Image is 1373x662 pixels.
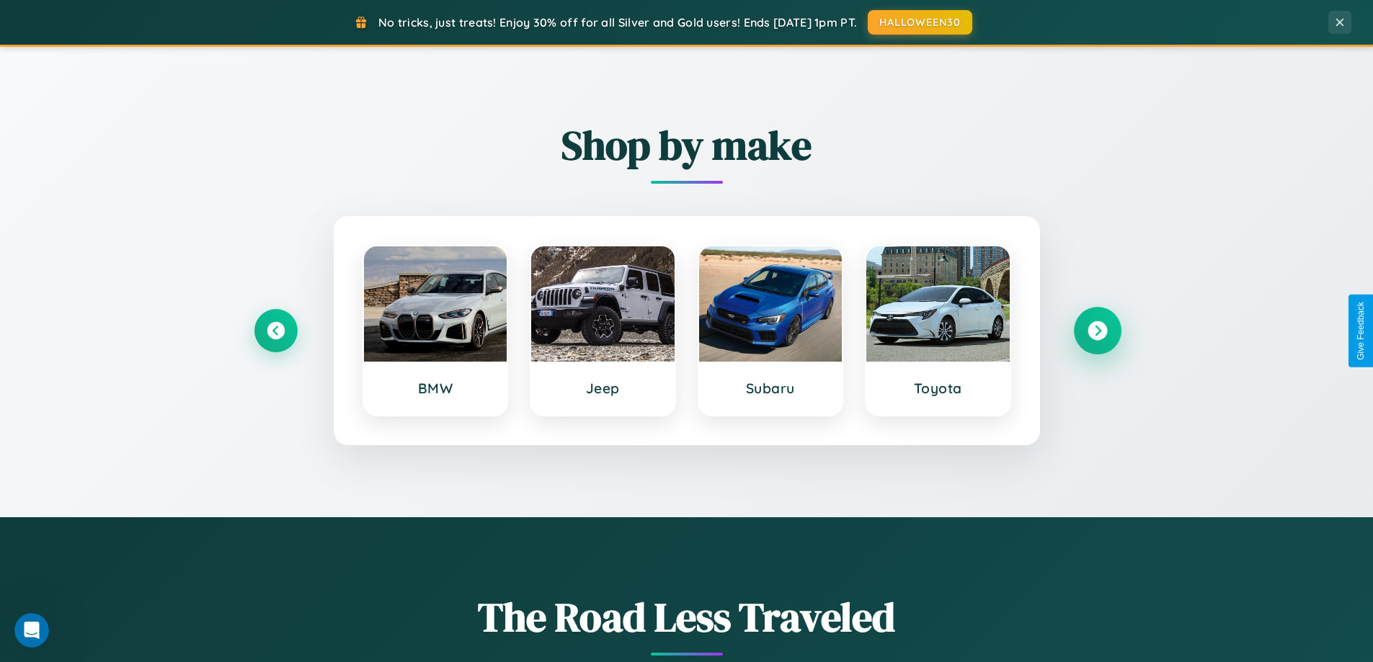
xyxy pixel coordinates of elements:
h3: BMW [378,380,493,397]
div: Give Feedback [1356,302,1366,360]
h2: Shop by make [254,117,1119,173]
h3: Subaru [714,380,828,397]
span: No tricks, just treats! Enjoy 30% off for all Silver and Gold users! Ends [DATE] 1pm PT. [378,15,857,30]
h3: Toyota [881,380,995,397]
h3: Jeep [546,380,660,397]
h1: The Road Less Traveled [254,589,1119,645]
iframe: Intercom live chat [14,613,49,648]
button: HALLOWEEN30 [868,10,972,35]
